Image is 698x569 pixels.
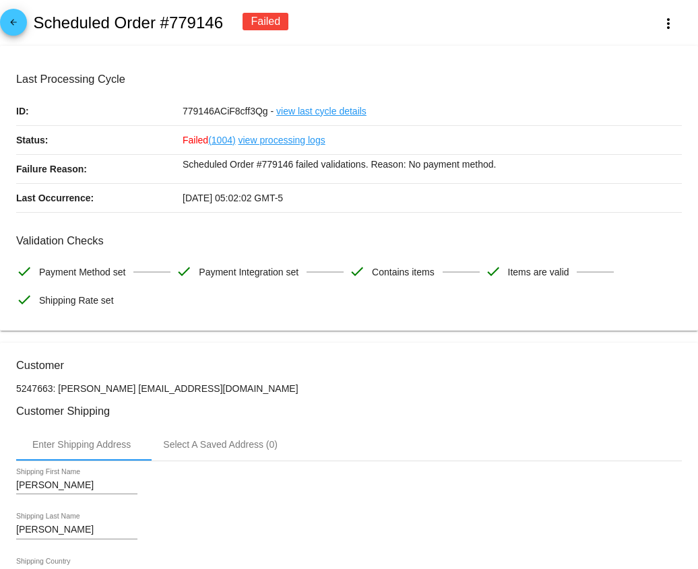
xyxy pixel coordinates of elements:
[32,439,131,450] div: Enter Shipping Address
[183,193,283,203] span: [DATE] 05:02:02 GMT-5
[16,405,682,417] h3: Customer Shipping
[276,97,367,125] a: view last cycle details
[349,263,365,279] mat-icon: check
[183,106,274,116] span: 779146ACiF8cff3Qg -
[16,73,682,86] h3: Last Processing Cycle
[16,263,32,279] mat-icon: check
[183,135,236,145] span: Failed
[16,184,183,212] p: Last Occurrence:
[508,258,569,286] span: Items are valid
[16,234,682,247] h3: Validation Checks
[239,126,325,154] a: view processing logs
[39,286,114,314] span: Shipping Rate set
[39,258,125,286] span: Payment Method set
[16,525,137,535] input: Shipping Last Name
[163,439,278,450] div: Select A Saved Address (0)
[199,258,298,286] span: Payment Integration set
[183,155,682,174] p: Scheduled Order #779146 failed validations. Reason: No payment method.
[16,97,183,125] p: ID:
[176,263,192,279] mat-icon: check
[16,292,32,308] mat-icon: check
[243,13,288,30] div: Failed
[33,13,223,32] h2: Scheduled Order #779146
[16,480,137,491] input: Shipping First Name
[5,18,22,34] mat-icon: arrow_back
[16,383,682,394] p: 5247663: [PERSON_NAME] [EMAIL_ADDRESS][DOMAIN_NAME]
[16,359,682,372] h3: Customer
[16,126,183,154] p: Status:
[485,263,501,279] mat-icon: check
[208,126,235,154] a: (1004)
[660,15,676,32] mat-icon: more_vert
[16,155,183,183] p: Failure Reason:
[372,258,435,286] span: Contains items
